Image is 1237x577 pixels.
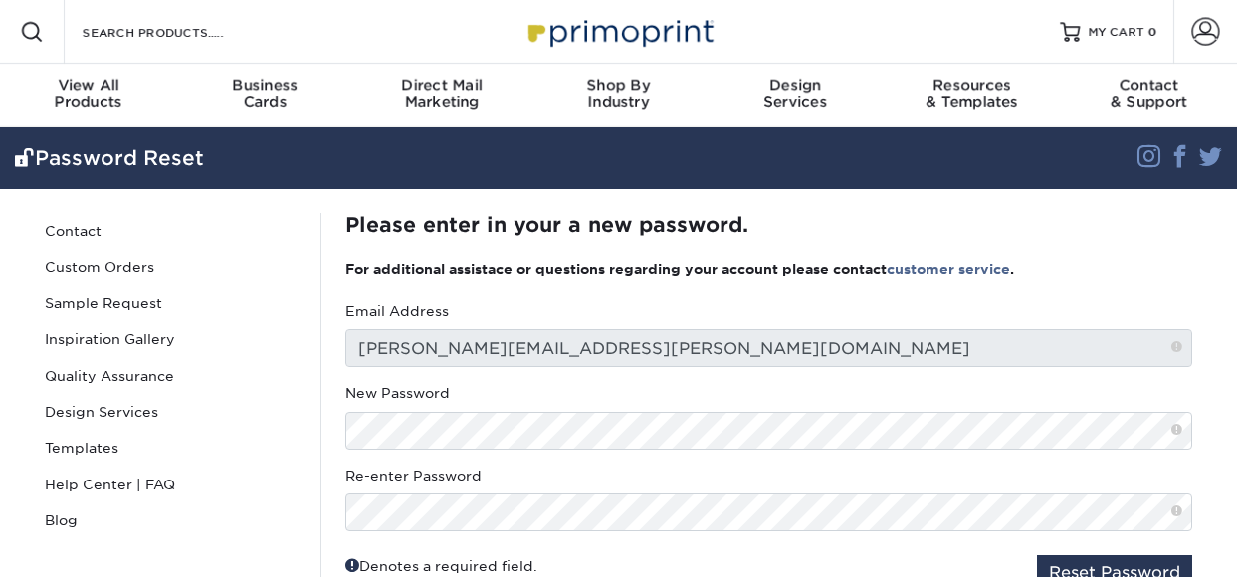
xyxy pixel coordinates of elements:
div: Services [707,76,884,111]
input: SEARCH PRODUCTS..... [81,20,275,44]
a: Design Services [37,394,306,430]
a: Quality Assurance [37,358,306,394]
h2: Please enter in your a new password. [345,213,1192,237]
a: Blog [37,502,306,538]
div: Marketing [353,76,530,111]
span: Direct Mail [353,76,530,94]
a: Resources& Templates [884,64,1061,127]
div: Industry [530,76,708,111]
span: Resources [884,76,1061,94]
a: Contact& Support [1060,64,1237,127]
div: & Templates [884,76,1061,111]
a: Sample Request [37,286,306,321]
div: & Support [1060,76,1237,111]
div: Cards [177,76,354,111]
a: customer service [887,261,1010,277]
span: Design [707,76,884,94]
a: Custom Orders [37,249,306,285]
span: Business [177,76,354,94]
label: Email Address [345,301,449,321]
h3: For additional assistace or questions regarding your account please contact . [345,261,1192,277]
span: MY CART [1088,24,1144,41]
label: Re-enter Password [345,466,482,485]
span: 0 [1148,25,1157,39]
a: Shop ByIndustry [530,64,708,127]
img: Primoprint [519,10,719,53]
a: Contact [37,213,306,249]
div: Denotes a required field. [345,555,537,576]
a: DesignServices [707,64,884,127]
a: BusinessCards [177,64,354,127]
span: Shop By [530,76,708,94]
a: Direct MailMarketing [353,64,530,127]
label: New Password [345,383,450,403]
span: Contact [1060,76,1237,94]
a: Templates [37,430,306,466]
a: Inspiration Gallery [37,321,306,357]
a: Help Center | FAQ [37,467,306,502]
